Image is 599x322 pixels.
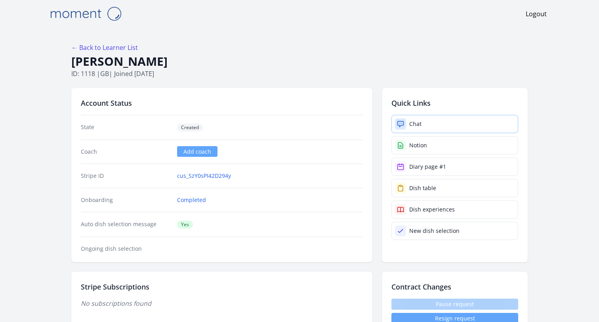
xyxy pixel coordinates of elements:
h2: Contract Changes [391,281,518,292]
div: New dish selection [409,227,460,235]
span: Pause request [391,299,518,310]
div: Notion [409,141,427,149]
a: cus_SzY0sPI42D294y [177,172,231,180]
dt: Onboarding [81,196,171,204]
a: Chat [391,115,518,133]
p: ID: 1118 | | Joined [DATE] [71,69,528,78]
dt: Auto dish selection message [81,220,171,229]
div: Diary page #1 [409,163,446,171]
p: No subscriptions found [81,299,363,308]
span: Created [177,124,203,131]
dt: Coach [81,148,171,156]
span: gb [100,69,109,78]
img: Moment [46,4,125,24]
h2: Quick Links [391,97,518,109]
a: Notion [391,136,518,154]
a: Diary page #1 [391,158,518,176]
span: Yes [177,221,193,229]
h2: Stripe Subscriptions [81,281,363,292]
h2: Account Status [81,97,363,109]
a: Add coach [177,146,217,157]
a: New dish selection [391,222,518,240]
dt: Ongoing dish selection [81,245,171,253]
a: Dish table [391,179,518,197]
a: Completed [177,196,206,204]
dt: Stripe ID [81,172,171,180]
a: Dish experiences [391,200,518,219]
div: Dish experiences [409,206,455,213]
h1: [PERSON_NAME] [71,54,528,69]
a: Logout [526,9,547,19]
div: Chat [409,120,422,128]
a: ← Back to Learner List [71,43,138,52]
dt: State [81,123,171,131]
div: Dish table [409,184,436,192]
